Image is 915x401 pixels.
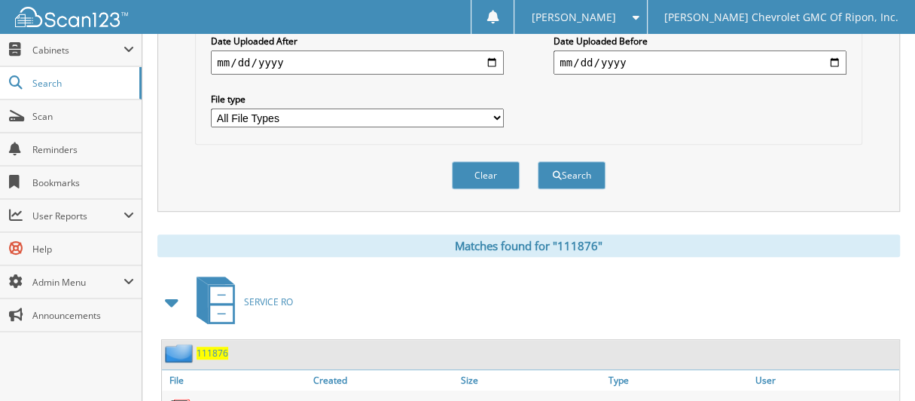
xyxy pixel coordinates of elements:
span: SERVICE RO [244,295,293,308]
div: Matches found for "111876" [157,234,900,257]
a: File [162,370,310,390]
label: Date Uploaded Before [554,35,846,47]
a: SERVICE RO [188,272,293,332]
label: File type [211,93,504,106]
a: Created [310,370,457,390]
span: Announcements [32,309,134,322]
a: Type [604,370,752,390]
span: Scan [32,110,134,123]
span: Admin Menu [32,276,124,289]
a: Size [457,370,605,390]
span: Cabinets [32,44,124,57]
span: [PERSON_NAME] [532,13,616,22]
span: Bookmarks [32,176,134,189]
img: scan123-logo-white.svg [15,7,128,27]
button: Clear [452,161,520,189]
input: end [554,51,846,75]
input: start [211,51,504,75]
button: Search [538,161,605,189]
img: folder2.png [165,344,197,363]
a: 111876 [197,347,228,360]
a: User [752,370,899,390]
span: Help [32,243,134,256]
span: Search [32,77,132,90]
span: [PERSON_NAME] Chevrolet GMC Of Ripon, Inc. [664,13,898,22]
label: Date Uploaded After [211,35,504,47]
span: Reminders [32,143,134,156]
span: User Reports [32,210,124,222]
